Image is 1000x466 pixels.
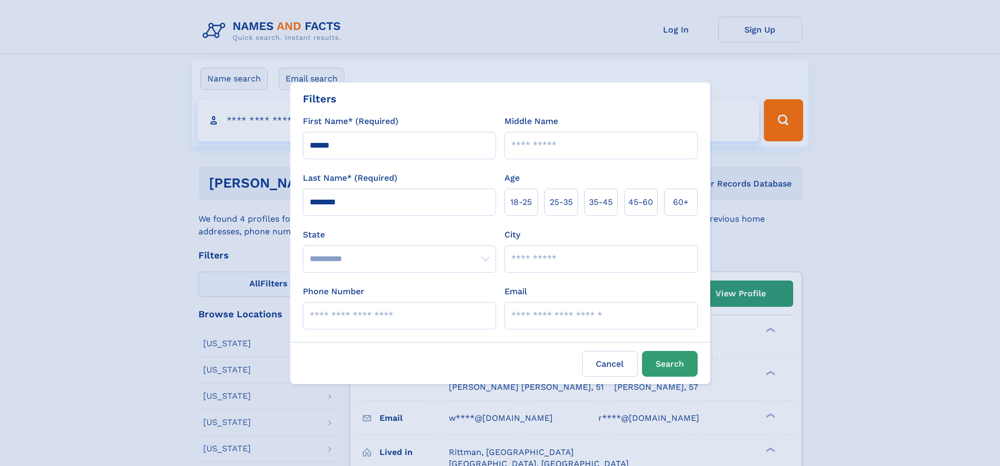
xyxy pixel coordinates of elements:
label: City [504,229,520,241]
label: Email [504,285,527,298]
span: 60+ [673,196,689,209]
label: State [303,229,496,241]
label: Phone Number [303,285,364,298]
label: Cancel [582,351,638,377]
span: 18‑25 [510,196,532,209]
label: Last Name* (Required) [303,172,397,184]
button: Search [642,351,698,377]
label: First Name* (Required) [303,115,398,128]
span: 25‑35 [550,196,573,209]
span: 45‑60 [628,196,653,209]
span: 35‑45 [589,196,613,209]
div: Filters [303,91,336,107]
label: Middle Name [504,115,558,128]
label: Age [504,172,520,184]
